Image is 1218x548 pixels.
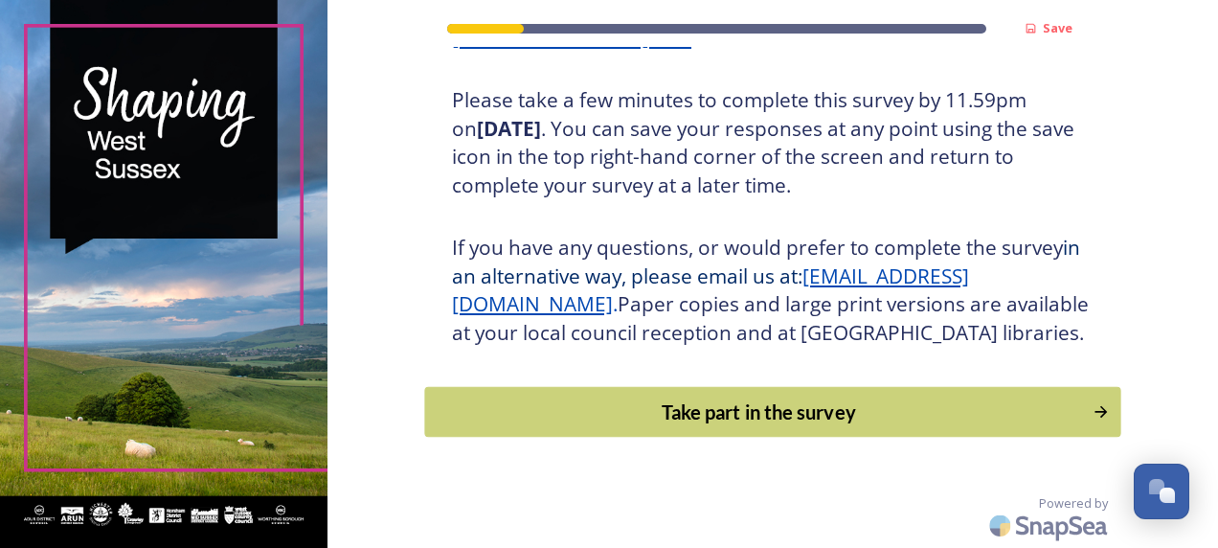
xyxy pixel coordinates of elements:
[1134,464,1189,519] button: Open Chat
[452,234,1085,289] span: in an alternative way, please email us at:
[613,290,618,317] span: .
[452,263,969,318] a: [EMAIL_ADDRESS][DOMAIN_NAME]
[452,234,1094,347] h3: If you have any questions, or would prefer to complete the survey Paper copies and large print ve...
[424,387,1120,438] button: Continue
[1039,494,1108,513] span: Powered by
[452,86,1094,199] h3: Please take a few minutes to complete this survey by 11.59pm on . You can save your responses at ...
[983,503,1117,548] img: SnapSea Logo
[477,115,541,142] strong: [DATE]
[1043,19,1072,36] strong: Save
[435,398,1082,426] div: Take part in the survey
